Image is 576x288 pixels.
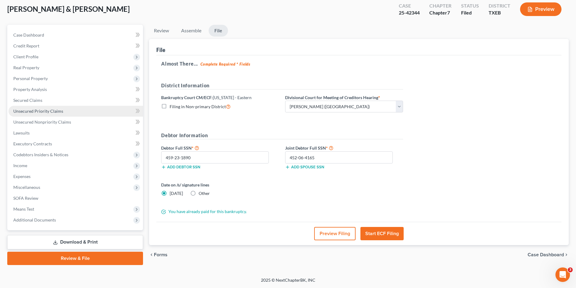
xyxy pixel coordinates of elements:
span: 7 [447,10,450,15]
h5: District Information [161,82,403,89]
a: Review & File [7,252,143,265]
span: [DATE] [170,191,183,196]
span: Credit Report [13,43,39,48]
span: Client Profile [13,54,38,59]
span: Unsecured Nonpriority Claims [13,119,71,125]
i: chevron_left [149,252,154,257]
div: Case [399,2,420,9]
a: Secured Claims [8,95,143,106]
span: Expenses [13,174,31,179]
div: Filed [461,9,479,16]
a: Download & Print [7,235,143,249]
div: TXEB [489,9,510,16]
span: [US_STATE] - Eastern [213,95,252,100]
div: District [489,2,510,9]
div: You have already paid for this bankruptcy. [158,209,406,215]
div: File [156,46,165,53]
a: Review [149,25,174,37]
div: Chapter [429,2,451,9]
a: Credit Report [8,40,143,51]
div: Status [461,2,479,9]
span: Property Analysis [13,87,47,92]
a: Assemble [176,25,206,37]
label: Date on /s/ signature lines [161,182,279,188]
button: Preview Filing [314,227,356,240]
a: Lawsuits [8,128,143,138]
strong: Complete Required * Fields [200,62,250,66]
span: Personal Property [13,76,48,81]
button: Start ECF Filing [360,227,404,240]
label: Divisional Court for Meeting of Creditors Hearing [285,94,380,101]
button: Preview [520,2,561,16]
span: Additional Documents [13,217,56,222]
span: Filing in Non-primary District [170,104,226,109]
iframe: Intercom live chat [555,267,570,282]
a: Unsecured Nonpriority Claims [8,117,143,128]
button: Add spouse SSN [285,165,324,170]
span: [PERSON_NAME] & [PERSON_NAME] [7,5,130,13]
input: XXX-XX-XXXX [161,151,269,163]
button: Add debtor SSN [161,165,200,170]
a: SOFA Review [8,193,143,204]
a: Executory Contracts [8,138,143,149]
a: Case Dashboard chevron_right [528,252,569,257]
span: Unsecured Priority Claims [13,108,63,114]
span: Lawsuits [13,130,30,135]
span: Codebtors Insiders & Notices [13,152,68,157]
a: Unsecured Priority Claims [8,106,143,117]
span: Secured Claims [13,98,42,103]
label: Bankruptcy Court CM/ECF: [161,94,252,101]
label: Joint Debtor Full SSN [282,144,406,151]
a: Property Analysis [8,84,143,95]
span: Case Dashboard [13,32,44,37]
div: Chapter [429,9,451,16]
span: Real Property [13,65,39,70]
span: 3 [568,267,573,272]
span: Means Test [13,206,34,212]
span: SOFA Review [13,196,38,201]
div: 25-42344 [399,9,420,16]
span: Income [13,163,27,168]
span: Miscellaneous [13,185,40,190]
input: XXX-XX-XXXX [285,151,393,163]
span: Forms [154,252,168,257]
a: Case Dashboard [8,30,143,40]
h5: Almost There... [161,60,557,67]
span: Executory Contracts [13,141,52,146]
span: Case Dashboard [528,252,564,257]
h5: Debtor Information [161,132,403,139]
label: Debtor Full SSN [158,144,282,151]
span: Other [199,191,210,196]
i: chevron_right [564,252,569,257]
button: chevron_left Forms [149,252,176,257]
a: File [209,25,228,37]
div: 2025 © NextChapterBK, INC [116,277,460,288]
